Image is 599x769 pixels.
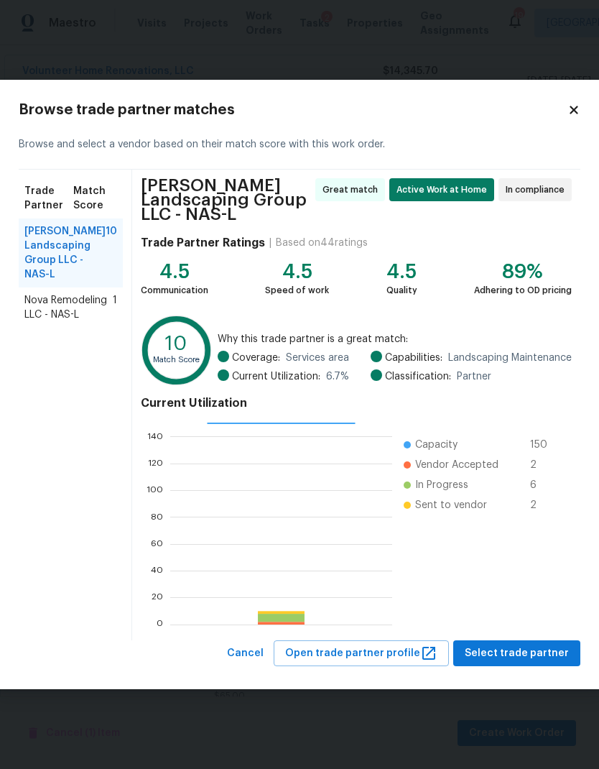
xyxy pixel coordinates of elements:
[457,369,491,384] span: Partner
[19,103,567,117] h2: Browse trade partner matches
[221,640,269,667] button: Cancel
[385,351,442,365] span: Capabilities:
[151,512,163,521] text: 80
[326,369,349,384] span: 6.7 %
[530,458,553,472] span: 2
[396,183,493,197] span: Active Work at Home
[530,478,553,492] span: 6
[265,283,329,298] div: Speed of work
[385,369,451,384] span: Classification:
[141,396,572,410] h4: Current Utilization
[322,183,384,197] span: Great match
[474,264,572,279] div: 89%
[232,351,280,365] span: Coverage:
[151,539,163,548] text: 60
[415,438,458,452] span: Capacity
[152,593,163,602] text: 20
[24,184,73,213] span: Trade Partner
[232,369,320,384] span: Current Utilization:
[453,640,580,667] button: Select trade partner
[386,283,417,298] div: Quality
[415,458,498,472] span: Vendor Accepted
[147,432,163,441] text: 140
[415,498,487,512] span: Sent to vendor
[165,334,187,354] text: 10
[286,351,349,365] span: Services area
[153,356,200,364] text: Match Score
[265,264,329,279] div: 4.5
[24,293,113,322] span: Nova Remodeling LLC - NAS-L
[274,640,449,667] button: Open trade partner profile
[141,236,265,250] h4: Trade Partner Ratings
[386,264,417,279] div: 4.5
[285,645,437,663] span: Open trade partner profile
[141,178,311,221] span: [PERSON_NAME] Landscaping Group LLC - NAS-L
[265,236,276,250] div: |
[141,264,208,279] div: 4.5
[73,184,117,213] span: Match Score
[530,438,553,452] span: 150
[530,498,553,512] span: 2
[19,120,580,170] div: Browse and select a vendor based on their match score with this work order.
[218,332,572,346] span: Why this trade partner is a great match:
[24,224,106,282] span: [PERSON_NAME] Landscaping Group LLC - NAS-L
[113,293,117,322] span: 1
[151,566,163,575] text: 40
[157,620,163,628] text: 0
[465,645,569,663] span: Select trade partner
[147,486,163,494] text: 100
[106,224,117,282] span: 10
[227,645,264,663] span: Cancel
[415,478,468,492] span: In Progress
[448,351,572,365] span: Landscaping Maintenance
[506,183,570,197] span: In compliance
[141,283,208,298] div: Communication
[474,283,572,298] div: Adhering to OD pricing
[276,236,368,250] div: Based on 44 ratings
[148,459,163,467] text: 120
